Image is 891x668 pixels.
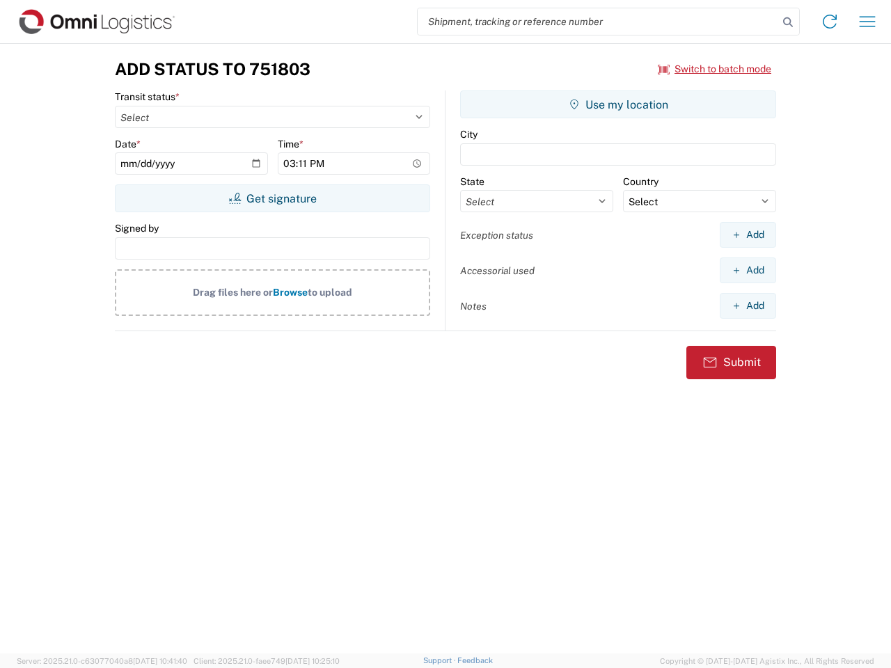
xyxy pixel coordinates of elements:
[460,264,535,277] label: Accessorial used
[115,90,180,103] label: Transit status
[115,222,159,234] label: Signed by
[423,656,458,665] a: Support
[460,300,487,312] label: Notes
[308,287,352,298] span: to upload
[133,657,187,665] span: [DATE] 10:41:40
[285,657,340,665] span: [DATE] 10:25:10
[17,657,187,665] span: Server: 2025.21.0-c63077040a8
[658,58,771,81] button: Switch to batch mode
[115,138,141,150] label: Date
[460,128,478,141] label: City
[720,257,776,283] button: Add
[686,346,776,379] button: Submit
[115,59,310,79] h3: Add Status to 751803
[460,175,484,188] label: State
[460,229,533,241] label: Exception status
[278,138,303,150] label: Time
[457,656,493,665] a: Feedback
[193,287,273,298] span: Drag files here or
[460,90,776,118] button: Use my location
[720,222,776,248] button: Add
[623,175,659,188] label: Country
[115,184,430,212] button: Get signature
[273,287,308,298] span: Browse
[194,657,340,665] span: Client: 2025.21.0-faee749
[660,655,874,667] span: Copyright © [DATE]-[DATE] Agistix Inc., All Rights Reserved
[418,8,778,35] input: Shipment, tracking or reference number
[720,293,776,319] button: Add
